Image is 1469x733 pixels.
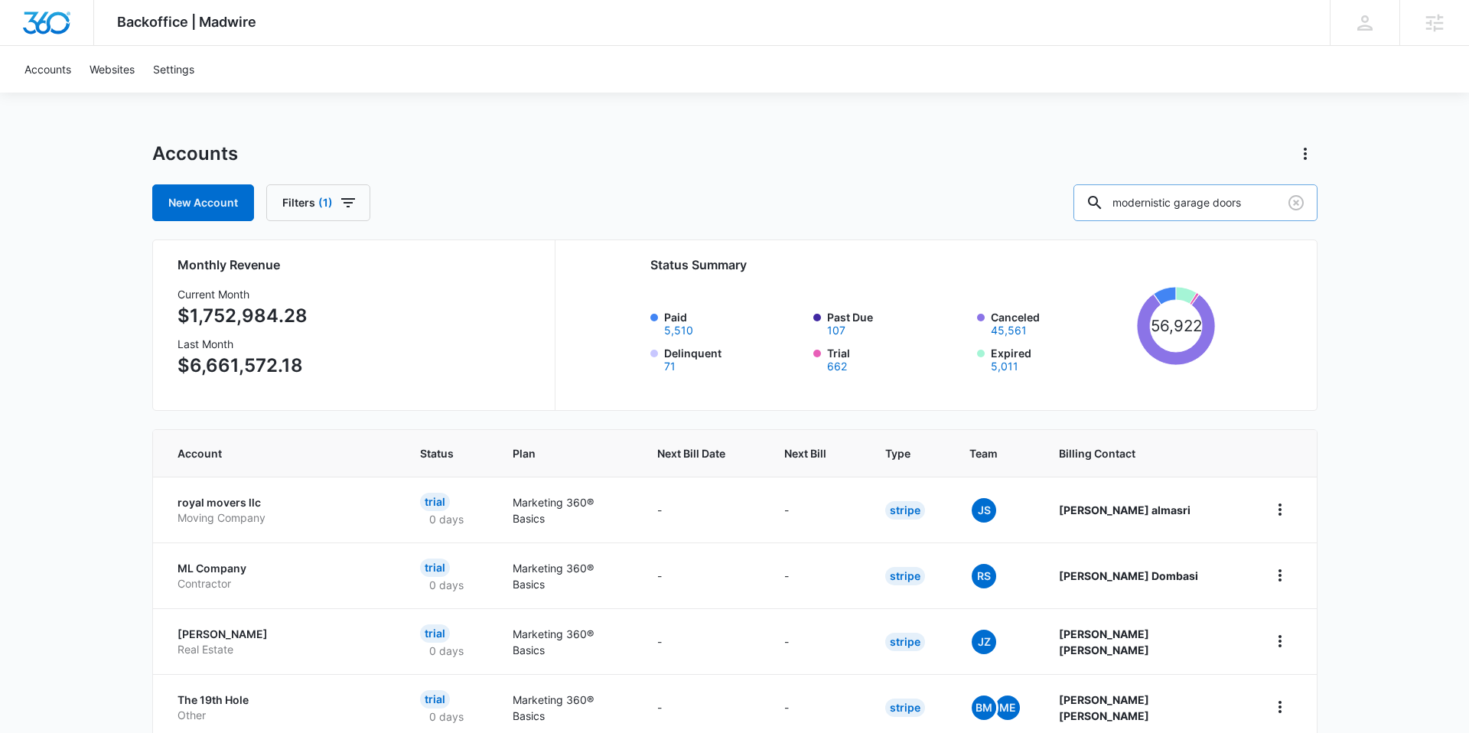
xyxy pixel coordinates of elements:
[1268,497,1292,522] button: home
[972,630,996,654] span: JZ
[178,576,383,591] p: Contractor
[972,564,996,588] span: RS
[972,696,996,720] span: BM
[885,445,910,461] span: Type
[1059,693,1149,722] strong: [PERSON_NAME] [PERSON_NAME]
[420,511,473,527] p: 0 days
[169,90,258,100] div: Keywords by Traffic
[513,560,621,592] p: Marketing 360® Basics
[784,445,826,461] span: Next Bill
[513,626,621,658] p: Marketing 360® Basics
[639,542,766,608] td: -
[117,14,256,30] span: Backoffice | Madwire
[885,567,925,585] div: Stripe
[178,692,383,722] a: The 19th HoleOther
[24,24,37,37] img: logo_orange.svg
[178,302,308,330] p: $1,752,984.28
[420,690,450,709] div: Trial
[991,309,1132,336] label: Canceled
[420,624,450,643] div: Trial
[885,501,925,520] div: Stripe
[152,89,164,101] img: tab_keywords_by_traffic_grey.svg
[664,361,676,372] button: Delinquent
[178,627,383,656] a: [PERSON_NAME]Real Estate
[1059,627,1149,656] strong: [PERSON_NAME] [PERSON_NAME]
[178,692,383,708] p: The 19th Hole
[178,561,383,591] a: ML CompanyContractor
[1059,445,1230,461] span: Billing Contact
[827,325,845,336] button: Past Due
[24,40,37,52] img: website_grey.svg
[178,642,383,657] p: Real Estate
[178,510,383,526] p: Moving Company
[991,361,1018,372] button: Expired
[766,542,867,608] td: -
[178,627,383,642] p: [PERSON_NAME]
[1151,316,1202,335] tspan: 56,922
[827,345,968,372] label: Trial
[420,709,473,725] p: 0 days
[639,608,766,674] td: -
[318,197,333,208] span: (1)
[1268,629,1292,653] button: home
[991,325,1027,336] button: Canceled
[827,309,968,336] label: Past Due
[40,40,168,52] div: Domain: [DOMAIN_NAME]
[827,361,847,372] button: Trial
[1284,191,1308,215] button: Clear
[15,46,80,93] a: Accounts
[972,498,996,523] span: JS
[650,256,1216,274] h2: Status Summary
[1073,184,1318,221] input: Search
[178,256,536,274] h2: Monthly Revenue
[995,696,1020,720] span: ME
[664,309,805,336] label: Paid
[178,561,383,576] p: ML Company
[178,708,383,723] p: Other
[41,89,54,101] img: tab_domain_overview_orange.svg
[152,142,238,165] h1: Accounts
[991,345,1132,372] label: Expired
[420,559,450,577] div: Trial
[513,494,621,526] p: Marketing 360® Basics
[885,699,925,717] div: Stripe
[152,184,254,221] a: New Account
[766,608,867,674] td: -
[1268,563,1292,588] button: home
[178,445,361,461] span: Account
[178,336,308,352] h3: Last Month
[266,184,370,221] button: Filters(1)
[420,577,473,593] p: 0 days
[657,445,725,461] span: Next Bill Date
[766,477,867,542] td: -
[420,493,450,511] div: Trial
[1059,569,1198,582] strong: [PERSON_NAME] Dombasi
[664,345,805,372] label: Delinquent
[1268,695,1292,719] button: home
[80,46,144,93] a: Websites
[513,692,621,724] p: Marketing 360® Basics
[664,325,693,336] button: Paid
[420,445,454,461] span: Status
[178,495,383,510] p: royal movers llc
[885,633,925,651] div: Stripe
[639,477,766,542] td: -
[420,643,473,659] p: 0 days
[144,46,204,93] a: Settings
[58,90,137,100] div: Domain Overview
[513,445,621,461] span: Plan
[178,495,383,525] a: royal movers llcMoving Company
[178,286,308,302] h3: Current Month
[178,352,308,380] p: $6,661,572.18
[1293,142,1318,166] button: Actions
[969,445,1000,461] span: Team
[1059,503,1191,516] strong: [PERSON_NAME] almasri
[43,24,75,37] div: v 4.0.25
